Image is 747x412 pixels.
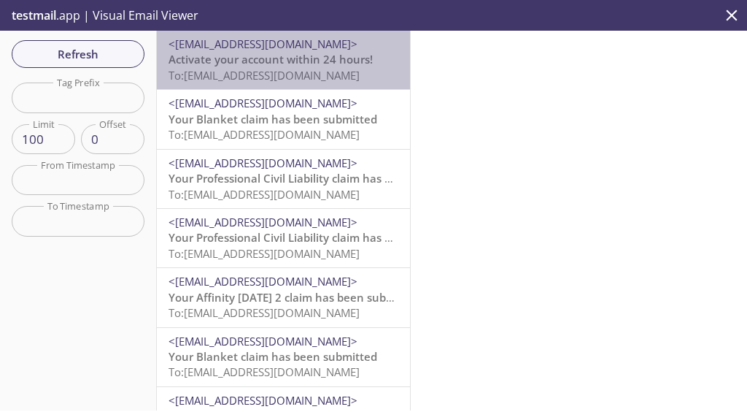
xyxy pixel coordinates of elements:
[169,171,468,186] span: Your Professional Civil Liability claim has been submitted
[169,156,357,170] span: <[EMAIL_ADDRESS][DOMAIN_NAME]>
[157,150,410,208] div: <[EMAIL_ADDRESS][DOMAIN_NAME]>Your Professional Civil Liability claim has been submittedTo:[EMAIL...
[157,90,410,148] div: <[EMAIL_ADDRESS][DOMAIN_NAME]>Your Blanket claim has been submittedTo:[EMAIL_ADDRESS][DOMAIN_NAME]
[169,52,373,66] span: Activate your account within 24 hours!
[157,268,410,327] div: <[EMAIL_ADDRESS][DOMAIN_NAME]>Your Affinity [DATE] 2 claim has been submittedTo:[EMAIL_ADDRESS][D...
[169,96,357,110] span: <[EMAIL_ADDRESS][DOMAIN_NAME]>
[169,305,360,320] span: To: [EMAIL_ADDRESS][DOMAIN_NAME]
[169,334,357,348] span: <[EMAIL_ADDRESS][DOMAIN_NAME]>
[169,215,357,229] span: <[EMAIL_ADDRESS][DOMAIN_NAME]>
[169,187,360,202] span: To: [EMAIL_ADDRESS][DOMAIN_NAME]
[12,7,56,23] span: testmail
[169,393,357,408] span: <[EMAIL_ADDRESS][DOMAIN_NAME]>
[169,365,360,379] span: To: [EMAIL_ADDRESS][DOMAIN_NAME]
[157,31,410,89] div: <[EMAIL_ADDRESS][DOMAIN_NAME]>Activate your account within 24 hours!To:[EMAIL_ADDRESS][DOMAIN_NAME]
[169,246,360,261] span: To: [EMAIL_ADDRESS][DOMAIN_NAME]
[169,349,377,364] span: Your Blanket claim has been submitted
[169,37,357,51] span: <[EMAIL_ADDRESS][DOMAIN_NAME]>
[169,290,421,305] span: Your Affinity [DATE] 2 claim has been submitted
[169,127,360,142] span: To: [EMAIL_ADDRESS][DOMAIN_NAME]
[169,230,468,245] span: Your Professional Civil Liability claim has been submitted
[169,112,377,126] span: Your Blanket claim has been submitted
[12,40,144,68] button: Refresh
[157,328,410,386] div: <[EMAIL_ADDRESS][DOMAIN_NAME]>Your Blanket claim has been submittedTo:[EMAIL_ADDRESS][DOMAIN_NAME]
[157,209,410,267] div: <[EMAIL_ADDRESS][DOMAIN_NAME]>Your Professional Civil Liability claim has been submittedTo:[EMAIL...
[23,45,133,64] span: Refresh
[169,274,357,289] span: <[EMAIL_ADDRESS][DOMAIN_NAME]>
[169,68,360,83] span: To: [EMAIL_ADDRESS][DOMAIN_NAME]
